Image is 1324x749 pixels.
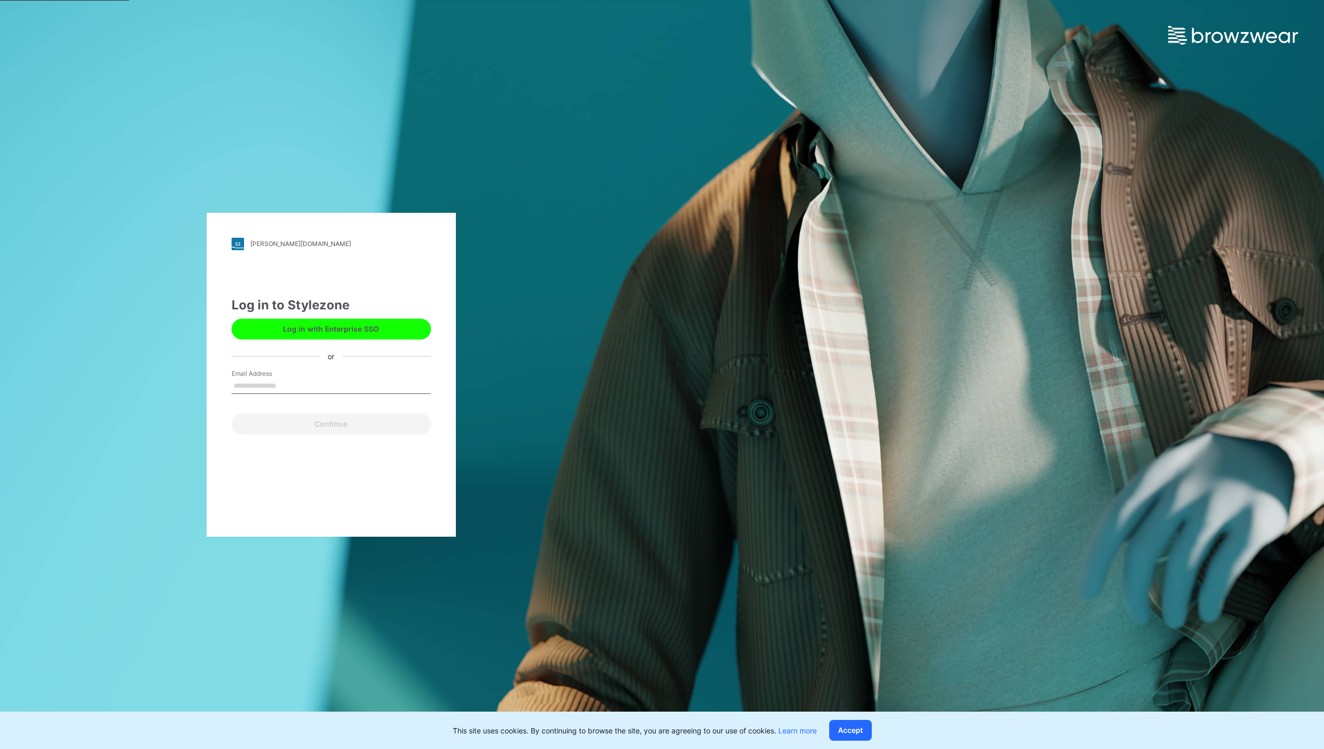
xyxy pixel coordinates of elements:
[778,726,817,735] a: Learn more
[1168,26,1298,45] img: browzwear-logo.e42bd6dac1945053ebaf764b6aa21510.svg
[232,296,431,315] div: Log in to Stylezone
[232,238,431,250] a: [PERSON_NAME][DOMAIN_NAME]
[232,369,304,378] label: Email Address
[453,725,817,736] p: This site uses cookies. By continuing to browse the site, you are agreeing to our use of cookies.
[232,319,431,339] button: Log in with Enterprise SSO
[232,238,244,250] img: stylezone-logo.562084cfcfab977791bfbf7441f1a819.svg
[319,351,343,362] div: or
[250,240,351,248] div: [PERSON_NAME][DOMAIN_NAME]
[829,720,872,741] button: Accept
